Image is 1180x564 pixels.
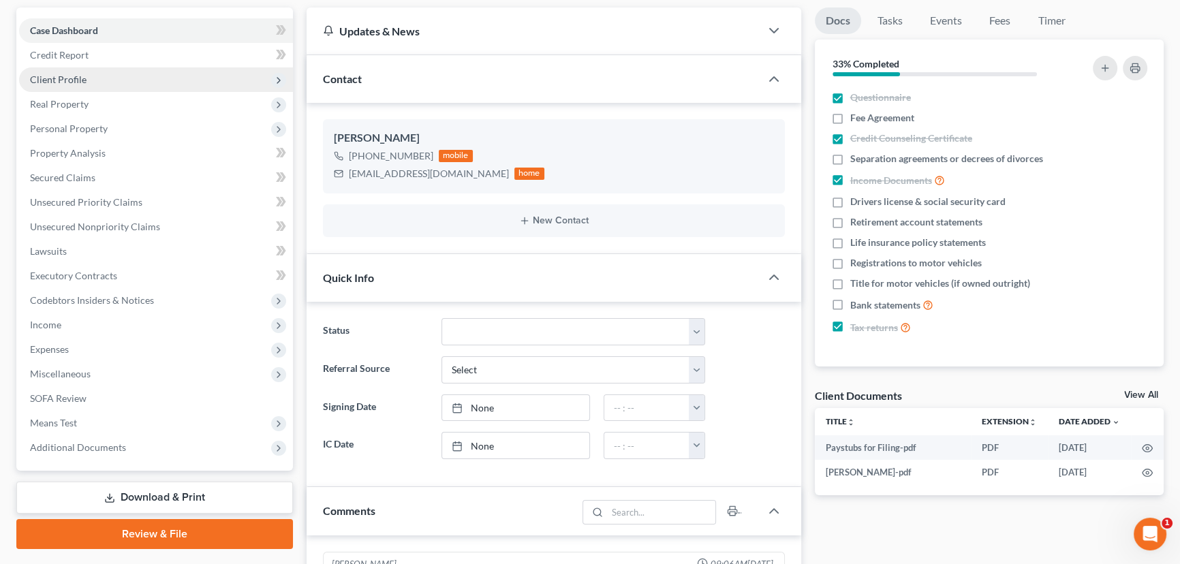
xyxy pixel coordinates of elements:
[850,195,1006,208] span: Drivers license & social security card
[1027,7,1076,34] a: Timer
[19,190,293,215] a: Unsecured Priority Claims
[19,43,293,67] a: Credit Report
[919,7,973,34] a: Events
[1134,518,1166,550] iframe: Intercom live chat
[323,271,374,284] span: Quick Info
[30,25,98,36] span: Case Dashboard
[826,416,855,426] a: Titleunfold_more
[1048,435,1131,460] td: [DATE]
[1162,518,1173,529] span: 1
[316,318,435,345] label: Status
[334,215,774,226] button: New Contact
[30,221,160,232] span: Unsecured Nonpriority Claims
[1124,390,1158,400] a: View All
[30,123,108,134] span: Personal Property
[30,319,61,330] span: Income
[30,245,67,257] span: Lawsuits
[334,130,774,146] div: [PERSON_NAME]
[850,236,986,249] span: Life insurance policy statements
[19,264,293,288] a: Executory Contracts
[30,368,91,379] span: Miscellaneous
[323,72,362,85] span: Contact
[439,150,473,162] div: mobile
[971,435,1048,460] td: PDF
[316,432,435,459] label: IC Date
[514,168,544,180] div: home
[847,418,855,426] i: unfold_more
[30,417,77,428] span: Means Test
[30,270,117,281] span: Executory Contracts
[19,141,293,166] a: Property Analysis
[850,131,972,145] span: Credit Counseling Certificate
[850,215,982,229] span: Retirement account statements
[971,460,1048,484] td: PDF
[19,239,293,264] a: Lawsuits
[323,504,375,517] span: Comments
[1059,416,1120,426] a: Date Added expand_more
[30,343,69,355] span: Expenses
[16,519,293,549] a: Review & File
[30,98,89,110] span: Real Property
[19,386,293,411] a: SOFA Review
[815,7,861,34] a: Docs
[850,91,911,104] span: Questionnaire
[316,356,435,383] label: Referral Source
[850,152,1043,166] span: Separation agreements or decrees of divorces
[16,482,293,514] a: Download & Print
[815,388,902,403] div: Client Documents
[850,277,1030,290] span: Title for motor vehicles (if owned outright)
[19,215,293,239] a: Unsecured Nonpriority Claims
[30,294,154,306] span: Codebtors Insiders & Notices
[30,74,87,85] span: Client Profile
[442,395,589,421] a: None
[867,7,914,34] a: Tasks
[1029,418,1037,426] i: unfold_more
[833,58,899,69] strong: 33% Completed
[850,174,932,187] span: Income Documents
[982,416,1037,426] a: Extensionunfold_more
[30,392,87,404] span: SOFA Review
[978,7,1022,34] a: Fees
[349,167,509,181] div: [EMAIL_ADDRESS][DOMAIN_NAME]
[19,166,293,190] a: Secured Claims
[607,501,715,524] input: Search...
[850,298,920,312] span: Bank statements
[850,321,898,334] span: Tax returns
[30,172,95,183] span: Secured Claims
[1112,418,1120,426] i: expand_more
[604,395,690,421] input: -- : --
[1048,460,1131,484] td: [DATE]
[604,433,690,458] input: -- : --
[442,433,589,458] a: None
[30,147,106,159] span: Property Analysis
[316,394,435,422] label: Signing Date
[30,49,89,61] span: Credit Report
[850,256,982,270] span: Registrations to motor vehicles
[815,460,972,484] td: [PERSON_NAME]-pdf
[30,441,126,453] span: Additional Documents
[850,111,914,125] span: Fee Agreement
[349,149,433,163] div: [PHONE_NUMBER]
[323,24,744,38] div: Updates & News
[30,196,142,208] span: Unsecured Priority Claims
[19,18,293,43] a: Case Dashboard
[815,435,972,460] td: Paystubs for Filing-pdf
